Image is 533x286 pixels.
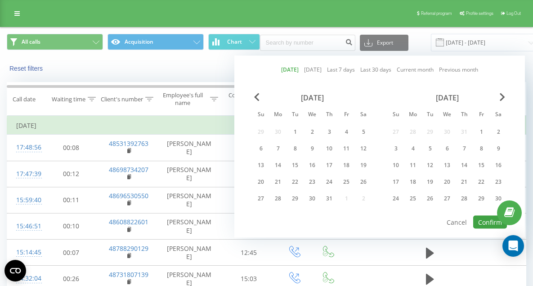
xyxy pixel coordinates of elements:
[407,143,419,154] div: 4
[252,93,372,102] div: [DATE]
[404,192,421,205] div: Mon Nov 25, 2024
[109,244,148,253] a: 48788290129
[221,213,277,239] td: 00:27
[272,143,284,154] div: 7
[506,11,521,16] span: Log Out
[439,65,478,74] a: Previous month
[306,193,318,204] div: 30
[421,175,439,189] div: Tue Nov 19, 2024
[52,95,85,103] div: Waiting time
[466,11,493,16] span: Profile settings
[407,193,419,204] div: 25
[109,139,148,148] a: 48531392763
[22,38,40,45] span: All calls
[387,93,507,102] div: [DATE]
[355,125,372,139] div: Sat Oct 5, 2024
[287,142,304,155] div: Tue Oct 8, 2024
[304,65,322,74] a: [DATE]
[255,193,267,204] div: 27
[439,192,456,205] div: Wed Nov 27, 2024
[439,159,456,172] div: Wed Nov 13, 2024
[306,143,318,154] div: 9
[458,193,470,204] div: 28
[421,192,439,205] div: Tue Nov 26, 2024
[404,142,421,155] div: Mon Nov 4, 2024
[158,240,221,266] td: [PERSON_NAME]
[255,143,267,154] div: 6
[252,175,269,189] div: Sun Oct 20, 2024
[323,159,335,171] div: 17
[340,176,352,188] div: 25
[227,39,242,45] span: Chart
[323,193,335,204] div: 31
[439,175,456,189] div: Wed Nov 20, 2024
[338,159,355,172] div: Fri Oct 18, 2024
[358,143,369,154] div: 12
[340,126,352,138] div: 4
[421,159,439,172] div: Tue Nov 12, 2024
[458,143,470,154] div: 7
[473,159,490,172] div: Fri Nov 15, 2024
[7,64,47,73] button: Reset filters
[490,142,507,155] div: Sat Nov 9, 2024
[287,192,304,205] div: Tue Oct 29, 2024
[355,142,372,155] div: Sat Oct 12, 2024
[255,176,267,188] div: 20
[490,192,507,205] div: Sat Nov 30, 2024
[358,176,369,188] div: 26
[441,159,453,171] div: 13
[304,192,321,205] div: Wed Oct 30, 2024
[473,216,507,229] button: Confirm
[475,176,487,188] div: 22
[4,260,26,281] button: Open CMP widget
[439,142,456,155] div: Wed Nov 6, 2024
[109,191,148,200] a: 48696530550
[340,143,352,154] div: 11
[158,91,208,107] div: Employee's full name
[500,93,505,101] span: Next Month
[421,11,452,16] span: Referral program
[13,95,36,103] div: Call date
[252,159,269,172] div: Sun Oct 13, 2024
[158,213,221,239] td: [PERSON_NAME]
[440,109,454,122] abbr: Wednesday
[387,175,404,189] div: Sun Nov 17, 2024
[158,161,221,187] td: [PERSON_NAME]
[271,109,285,122] abbr: Monday
[16,244,34,261] div: 15:14:45
[16,139,34,156] div: 17:48:56
[101,95,143,103] div: Client's number
[289,143,301,154] div: 8
[269,192,287,205] div: Mon Oct 28, 2024
[208,34,260,50] button: Chart
[456,192,473,205] div: Thu Nov 28, 2024
[475,143,487,154] div: 8
[272,193,284,204] div: 28
[473,142,490,155] div: Fri Nov 8, 2024
[281,65,299,74] a: [DATE]
[387,142,404,155] div: Sun Nov 3, 2024
[389,109,403,122] abbr: Sunday
[490,175,507,189] div: Sat Nov 23, 2024
[358,126,369,138] div: 5
[493,159,504,171] div: 16
[43,240,99,266] td: 00:07
[457,109,471,122] abbr: Thursday
[423,109,437,122] abbr: Tuesday
[404,159,421,172] div: Mon Nov 11, 2024
[338,175,355,189] div: Fri Oct 25, 2024
[289,193,301,204] div: 29
[490,125,507,139] div: Sat Nov 2, 2024
[473,175,490,189] div: Fri Nov 22, 2024
[327,65,355,74] a: Last 7 days
[355,175,372,189] div: Sat Oct 26, 2024
[158,187,221,213] td: [PERSON_NAME]
[390,159,402,171] div: 10
[304,175,321,189] div: Wed Oct 23, 2024
[473,125,490,139] div: Fri Nov 1, 2024
[269,175,287,189] div: Mon Oct 21, 2024
[456,175,473,189] div: Thu Nov 21, 2024
[323,126,335,138] div: 3
[221,135,277,161] td: 00:53
[493,193,504,204] div: 30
